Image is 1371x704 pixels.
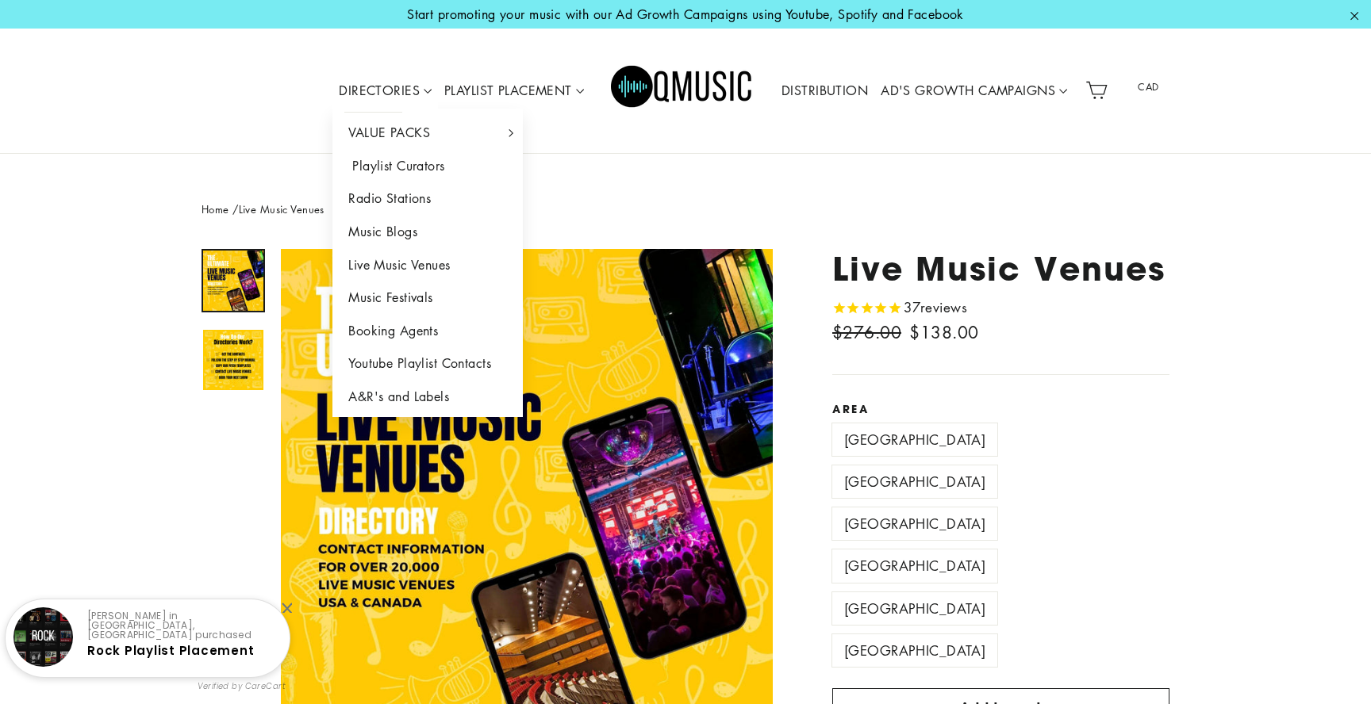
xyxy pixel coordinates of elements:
label: [GEOGRAPHIC_DATA] [832,465,997,498]
span: $276.00 [832,319,905,346]
span: / [232,201,238,216]
a: Rock Playlist Placement [87,642,254,659]
small: Verified by CareCart [198,680,286,693]
a: DISTRIBUTION [775,73,874,109]
a: Home [202,201,229,216]
div: Primary [286,44,1080,137]
a: Radio Stations [332,182,523,216]
a: Music Blogs [332,216,523,249]
img: Live Music Venues [203,330,263,390]
a: DIRECTORIES [332,73,438,109]
label: [GEOGRAPHIC_DATA] [832,423,997,456]
h1: Live Music Venues [832,249,1169,288]
a: PLAYLIST PLACEMENT [438,73,590,109]
a: Playlist Curators [332,150,523,183]
a: Booking Agents [332,315,523,348]
span: Rated 4.8 out of 5 stars 37 reviews [832,297,967,319]
label: Area [832,403,1169,415]
label: [GEOGRAPHIC_DATA] [832,507,997,540]
a: AD'S GROWTH CAMPAIGNS [874,73,1073,109]
img: Q Music Promotions [611,55,754,126]
nav: breadcrumbs [202,201,1169,218]
a: Music Festivals [332,281,523,315]
span: 37 reviews [904,298,967,316]
span: reviews [920,298,967,316]
span: CAD [1119,75,1179,99]
label: [GEOGRAPHIC_DATA] [832,549,997,582]
a: A&R's and Labels [332,381,523,414]
a: Youtube Playlist Contacts [332,347,523,381]
label: [GEOGRAPHIC_DATA] [832,592,997,625]
p: [PERSON_NAME] in [GEOGRAPHIC_DATA], [GEOGRAPHIC_DATA] purchased [87,611,276,640]
a: VALUE PACKS [332,117,523,150]
a: Live Music Venues [332,249,523,282]
label: [GEOGRAPHIC_DATA] [832,634,997,667]
span: $138.00 [909,321,978,343]
img: Live Music Venues [203,251,263,311]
